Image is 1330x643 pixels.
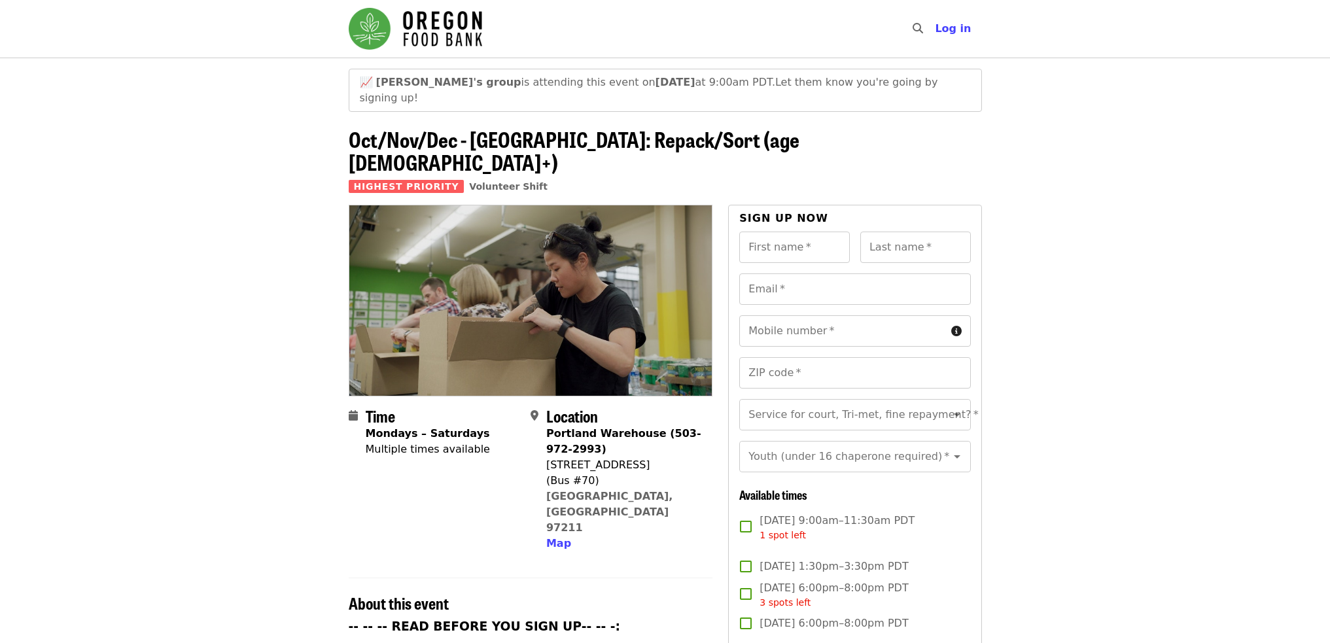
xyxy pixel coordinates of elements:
input: First name [739,232,850,263]
span: is attending this event on at 9:00am PDT. [376,76,775,88]
strong: Portland Warehouse (503-972-2993) [546,427,701,455]
i: map-marker-alt icon [531,409,538,422]
span: Log in [935,22,971,35]
span: [DATE] 6:00pm–8:00pm PDT [760,580,908,610]
a: Volunteer Shift [469,181,548,192]
input: Search [931,13,941,44]
input: Last name [860,232,971,263]
strong: Mondays – Saturdays [366,427,490,440]
span: Highest Priority [349,180,464,193]
span: Map [546,537,571,549]
img: Oct/Nov/Dec - Portland: Repack/Sort (age 8+) organized by Oregon Food Bank [349,205,712,395]
strong: -- -- -- READ BEFORE YOU SIGN UP-- -- -: [349,619,621,633]
span: Time [366,404,395,427]
span: [DATE] 9:00am–11:30am PDT [760,513,915,542]
span: Location [546,404,598,427]
strong: [PERSON_NAME]'s group [376,76,521,88]
strong: [DATE] [656,76,695,88]
input: ZIP code [739,357,970,389]
span: growth emoji [360,76,373,88]
button: Log in [924,16,981,42]
button: Open [948,447,966,466]
span: 1 spot left [760,530,806,540]
button: Open [948,406,966,424]
i: calendar icon [349,409,358,422]
span: 3 spots left [760,597,811,608]
i: circle-info icon [951,325,962,338]
img: Oregon Food Bank - Home [349,8,482,50]
span: About this event [349,591,449,614]
span: Oct/Nov/Dec - [GEOGRAPHIC_DATA]: Repack/Sort (age [DEMOGRAPHIC_DATA]+) [349,124,799,177]
div: (Bus #70) [546,473,702,489]
a: [GEOGRAPHIC_DATA], [GEOGRAPHIC_DATA] 97211 [546,490,673,534]
span: [DATE] 1:30pm–3:30pm PDT [760,559,908,574]
span: Sign up now [739,212,828,224]
span: [DATE] 6:00pm–8:00pm PDT [760,616,908,631]
div: Multiple times available [366,442,490,457]
input: Mobile number [739,315,945,347]
button: Map [546,536,571,551]
span: Available times [739,486,807,503]
input: Email [739,273,970,305]
div: [STREET_ADDRESS] [546,457,702,473]
i: search icon [913,22,923,35]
